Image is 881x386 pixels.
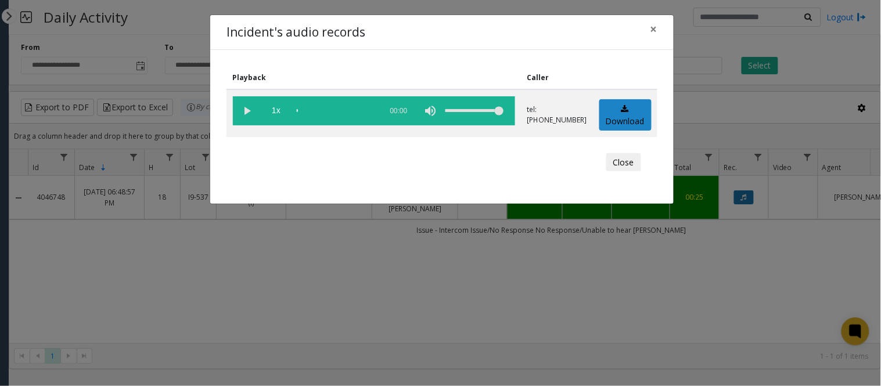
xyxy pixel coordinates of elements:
span: playback speed button [262,96,291,125]
th: Caller [521,66,593,89]
th: Playback [226,66,521,89]
span: × [650,21,657,37]
button: Close [642,15,666,44]
h4: Incident's audio records [226,23,365,42]
a: Download [599,99,652,131]
div: volume level [445,96,504,125]
p: tel:[PHONE_NUMBER] [527,104,587,125]
button: Close [606,153,641,172]
div: scrub bar [297,96,376,125]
